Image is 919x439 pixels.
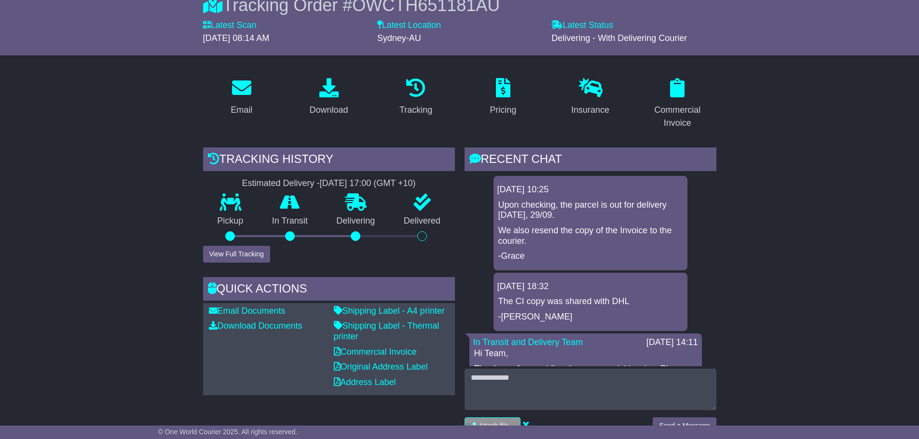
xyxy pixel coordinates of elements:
span: © One World Courier 2025. All rights reserved. [158,428,298,436]
a: Pricing [483,75,522,120]
div: Tracking history [203,147,455,173]
span: Sydney-AU [377,33,421,43]
a: Download Documents [209,321,302,331]
a: Download [303,75,354,120]
a: Address Label [334,377,396,387]
div: [DATE] 14:11 [646,337,698,348]
div: Quick Actions [203,277,455,303]
span: [DATE] 08:14 AM [203,33,270,43]
div: [DATE] 18:32 [497,281,684,292]
div: Insurance [571,104,609,117]
p: The CI copy was shared with DHL [498,296,683,307]
div: [DATE] 17:00 (GMT +10) [320,178,416,189]
p: We also resend the copy of the Invoice to the courier. [498,226,683,246]
a: Email [224,75,259,120]
p: -Grace [498,251,683,262]
label: Latest Scan [203,20,257,31]
a: Shipping Label - A4 printer [334,306,445,316]
div: Download [309,104,348,117]
a: Tracking [393,75,439,120]
p: Upon checking, the parcel is out for delivery [DATE], 29/09. [498,200,683,221]
a: Shipping Label - Thermal printer [334,321,439,341]
p: Delivered [389,216,455,226]
a: Commercial Invoice [334,347,417,357]
p: Thank you for providing the commercial invoice. Please also advise the sender to attach it to the... [474,364,697,385]
button: View Full Tracking [203,246,270,263]
div: Email [231,104,252,117]
label: Latest Status [551,20,613,31]
p: In Transit [258,216,322,226]
span: Delivering - With Delivering Courier [551,33,687,43]
a: Insurance [565,75,616,120]
div: Commercial Invoice [645,104,710,130]
p: Delivering [322,216,390,226]
p: Hi Team, [474,348,697,359]
div: RECENT CHAT [465,147,716,173]
div: Tracking [399,104,432,117]
a: In Transit and Delivery Team [473,337,583,347]
p: Pickup [203,216,258,226]
a: Original Address Label [334,362,428,372]
a: Email Documents [209,306,286,316]
div: Pricing [490,104,516,117]
label: Latest Location [377,20,441,31]
button: Send a Message [653,417,716,434]
div: [DATE] 10:25 [497,185,684,195]
div: Estimated Delivery - [203,178,455,189]
p: -[PERSON_NAME] [498,312,683,322]
a: Commercial Invoice [639,75,716,133]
